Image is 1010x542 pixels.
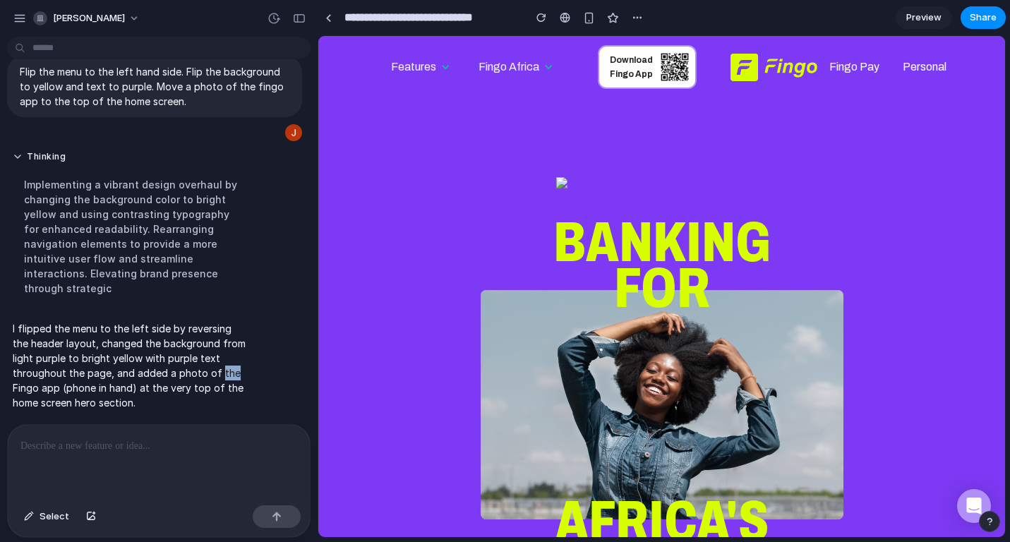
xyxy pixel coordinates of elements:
[73,24,118,38] div: Features
[235,183,452,275] h1: BANKING FOR
[13,169,248,304] div: Implementing a vibrant design overhaul by changing the background color to bright yellow and usin...
[13,321,248,410] p: I flipped the menu to the left side by reversing the header layout, changed the background from l...
[291,17,335,45] div: Download Fingo App
[339,13,374,49] img: Fingo QR code
[28,7,147,30] button: [PERSON_NAME]
[8,425,310,500] div: To enrich screen reader interactions, please activate Accessibility in Grammarly extension settings
[584,24,628,38] div: Personal
[146,10,249,52] div: Fingo Africa
[53,11,125,25] span: [PERSON_NAME]
[40,510,69,524] span: Select
[59,10,146,52] div: Features
[970,11,997,25] span: Share
[961,6,1006,29] button: Share
[20,64,289,109] p: Flip the menu to the left hand side. Flip the background to yellow and text to purple. Move a pho...
[160,24,221,38] div: Fingo Africa
[896,6,952,29] a: Preview
[511,24,567,38] div: Fingo Pay
[238,141,450,155] img: Fingo App
[906,11,942,25] span: Preview
[17,505,76,528] button: Select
